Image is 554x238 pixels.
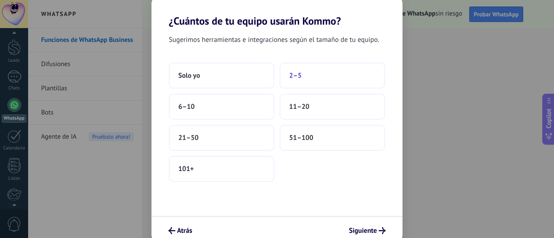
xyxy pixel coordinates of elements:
button: 6–10 [169,94,274,120]
span: 6–10 [178,102,195,111]
button: Siguiente [345,223,390,238]
span: 11–20 [289,102,309,111]
button: Solo yo [169,63,274,89]
button: Atrás [164,223,196,238]
button: 51–100 [280,125,385,151]
span: Atrás [177,228,192,234]
span: 2–5 [289,71,302,80]
span: 101+ [178,165,194,173]
button: 21–50 [169,125,274,151]
button: 2–5 [280,63,385,89]
span: 51–100 [289,133,313,142]
span: 21–50 [178,133,199,142]
button: 11–20 [280,94,385,120]
span: Sugerimos herramientas e integraciones según el tamaño de tu equipo. [169,34,379,45]
span: Siguiente [349,228,377,234]
span: Solo yo [178,71,200,80]
button: 101+ [169,156,274,182]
